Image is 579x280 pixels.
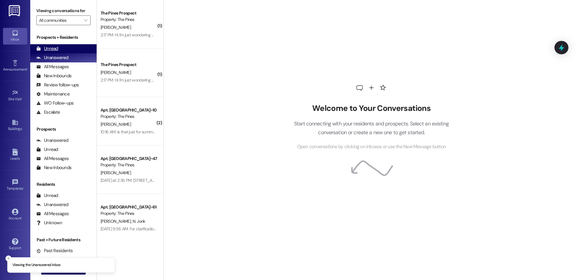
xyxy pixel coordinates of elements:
[101,226,274,232] div: [DATE] 9:56 AM: For clarification you're saying all the apartments are empty except 75, it's occu...
[36,45,58,52] div: Unread
[101,210,157,217] div: Property: The Pines
[36,165,71,171] div: New Inbounds
[101,218,133,224] span: [PERSON_NAME]
[36,192,58,199] div: Unread
[3,88,27,104] a: Site Visit •
[36,220,62,226] div: Unknown
[36,248,73,254] div: Past Residents
[101,178,218,183] div: [DATE] at 2:36 PM: [STREET_ADDRESS][PERSON_NAME][US_STATE]
[101,129,166,135] div: 10:16 AM: Is that just for summer rent?
[36,6,91,15] label: Viewing conversations for
[101,113,157,120] div: Property: The Pines
[36,202,68,208] div: Unanswered
[285,104,458,113] h2: Welcome to Your Conversations
[23,185,24,190] span: •
[3,236,27,253] a: Support
[297,143,446,151] span: Open conversations by clicking on inboxes or use the New Message button
[84,18,87,23] i: 
[5,255,12,262] button: Close toast
[3,207,27,223] a: Account
[36,137,68,144] div: Unanswered
[101,16,157,23] div: Property: The Pines
[101,25,131,30] span: [PERSON_NAME]
[36,146,58,153] div: Unread
[101,204,157,210] div: Apt. [GEOGRAPHIC_DATA]~61~A, 1 The Pines (Men's) South
[36,91,70,97] div: Maintenance
[30,181,97,188] div: Residents
[285,119,458,137] p: Start connecting with your residents and prospects. Select an existing conversation or create a n...
[30,34,97,41] div: Prospects + Residents
[22,96,23,100] span: •
[36,155,69,162] div: All Messages
[101,10,157,16] div: The Pines Prospect
[101,62,157,68] div: The Pines Prospect
[36,109,60,115] div: Escalate
[132,218,145,224] span: N. Jonk
[101,70,131,75] span: [PERSON_NAME]
[3,28,27,44] a: Inbox
[36,211,69,217] div: All Messages
[3,147,27,163] a: Leads
[36,55,68,61] div: Unanswered
[39,15,81,25] input: All communities
[101,162,157,168] div: Property: The Pines
[36,100,74,106] div: WO Follow-ups
[36,82,79,88] div: Review follow-ups
[101,155,157,162] div: Apt. [GEOGRAPHIC_DATA]~47~C, 1 The Pines (Men's) South
[101,122,131,127] span: [PERSON_NAME]
[101,77,270,83] div: 2:17 PM: Hi I'm just wondering when I'll be getting my security deposit back from spring semester?
[101,107,157,113] div: Apt. [GEOGRAPHIC_DATA]~10~C, 1 The Pines (Women's) North
[12,262,61,268] p: Viewing the Unanswered inbox
[36,64,69,70] div: All Messages
[36,73,71,79] div: New Inbounds
[27,66,28,71] span: •
[30,126,97,132] div: Prospects
[101,170,131,175] span: [PERSON_NAME]
[3,117,27,134] a: Buildings
[9,5,21,16] img: ResiDesk Logo
[3,177,27,193] a: Templates •
[101,32,270,38] div: 2:17 PM: Hi I'm just wondering when I'll be getting my security deposit back from spring semester?
[30,237,97,243] div: Past + Future Residents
